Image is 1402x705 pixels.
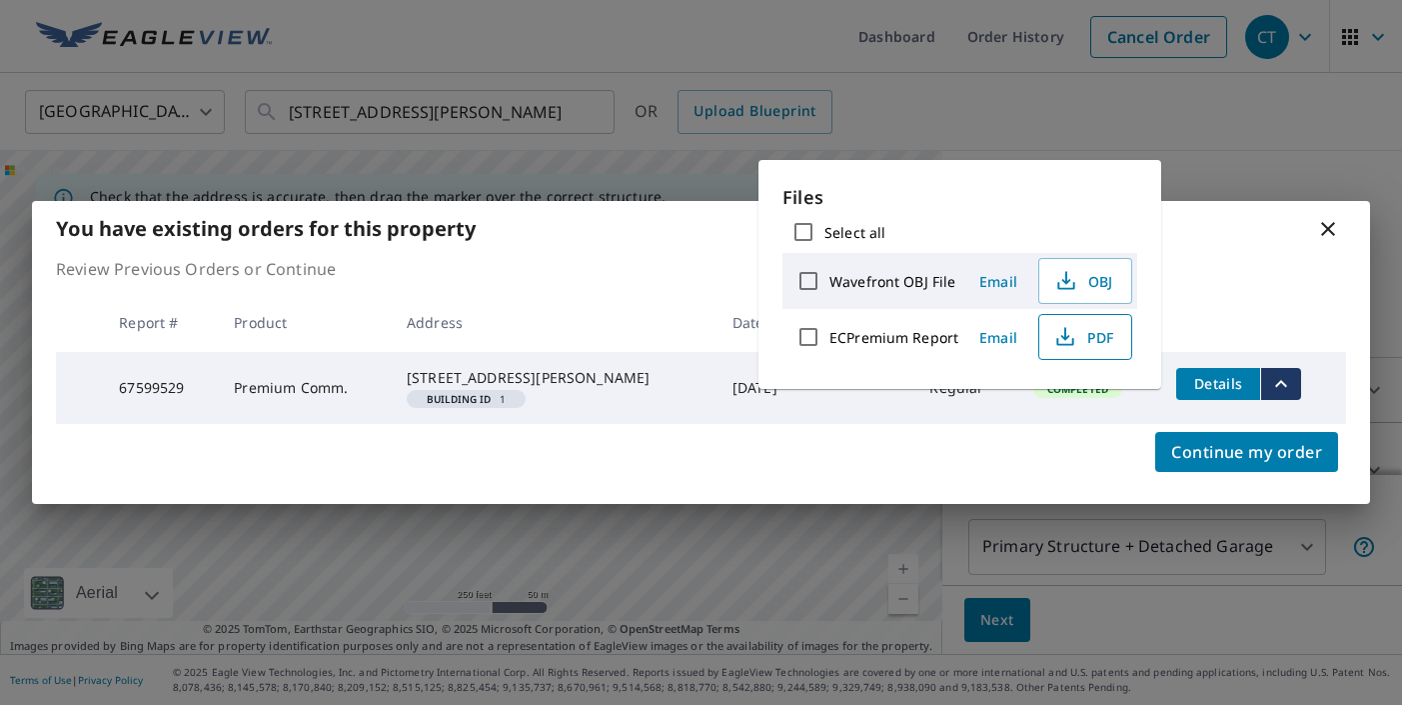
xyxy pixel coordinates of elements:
[56,215,476,242] b: You have existing orders for this property
[218,293,391,352] th: Product
[782,184,1137,211] p: Files
[966,266,1030,297] button: Email
[1260,368,1301,400] button: filesDropdownBtn-67599529
[824,223,885,242] label: Select all
[391,293,716,352] th: Address
[1188,374,1248,393] span: Details
[716,293,807,352] th: Date
[427,394,492,404] em: Building ID
[415,394,518,404] span: 1
[103,352,218,424] td: 67599529
[103,293,218,352] th: Report #
[829,272,955,291] label: Wavefront OBJ File
[829,328,958,347] label: ECPremium Report
[974,272,1022,291] span: Email
[1155,432,1338,472] button: Continue my order
[1171,438,1322,466] span: Continue my order
[1038,258,1132,304] button: OBJ
[1176,368,1260,400] button: detailsBtn-67599529
[56,257,1346,281] p: Review Previous Orders or Continue
[407,368,701,388] div: [STREET_ADDRESS][PERSON_NAME]
[966,322,1030,353] button: Email
[974,328,1022,347] span: Email
[1051,325,1115,349] span: PDF
[1038,314,1132,360] button: PDF
[1051,269,1115,293] span: OBJ
[716,352,807,424] td: [DATE]
[218,352,391,424] td: Premium Comm.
